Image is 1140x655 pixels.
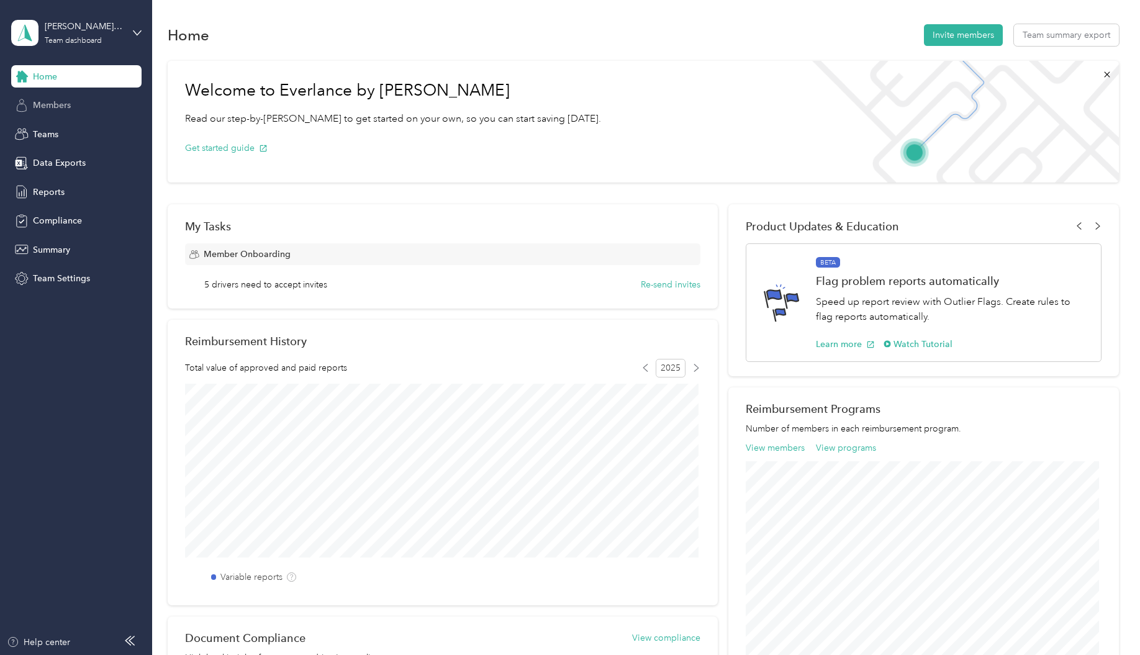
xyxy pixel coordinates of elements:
[800,61,1118,183] img: Welcome to everlance
[33,99,71,112] span: Members
[746,441,805,454] button: View members
[816,274,1087,287] h1: Flag problem reports automatically
[746,220,899,233] span: Product Updates & Education
[884,338,952,351] button: Watch Tutorial
[185,361,347,374] span: Total value of approved and paid reports
[185,220,700,233] div: My Tasks
[816,257,840,268] span: BETA
[45,37,102,45] div: Team dashboard
[1070,585,1140,655] iframe: Everlance-gr Chat Button Frame
[185,111,601,127] p: Read our step-by-[PERSON_NAME] to get started on your own, so you can start saving [DATE].
[33,156,86,169] span: Data Exports
[924,24,1003,46] button: Invite members
[185,81,601,101] h1: Welcome to Everlance by [PERSON_NAME]
[33,243,70,256] span: Summary
[1014,24,1119,46] button: Team summary export
[746,402,1101,415] h2: Reimbursement Programs
[33,214,82,227] span: Compliance
[632,631,700,644] button: View compliance
[185,335,307,348] h2: Reimbursement History
[220,571,283,584] label: Variable reports
[7,636,70,649] button: Help center
[656,359,685,377] span: 2025
[204,278,327,291] span: 5 drivers need to accept invites
[45,20,122,33] div: [PERSON_NAME][EMAIL_ADDRESS][PERSON_NAME][DOMAIN_NAME]
[641,278,700,291] button: Re-send invites
[204,248,291,261] span: Member Onboarding
[185,142,268,155] button: Get started guide
[185,631,305,644] h2: Document Compliance
[816,441,876,454] button: View programs
[168,29,209,42] h1: Home
[816,294,1087,325] p: Speed up report review with Outlier Flags. Create rules to flag reports automatically.
[33,272,90,285] span: Team Settings
[33,70,57,83] span: Home
[33,128,58,141] span: Teams
[816,338,875,351] button: Learn more
[33,186,65,199] span: Reports
[746,422,1101,435] p: Number of members in each reimbursement program.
